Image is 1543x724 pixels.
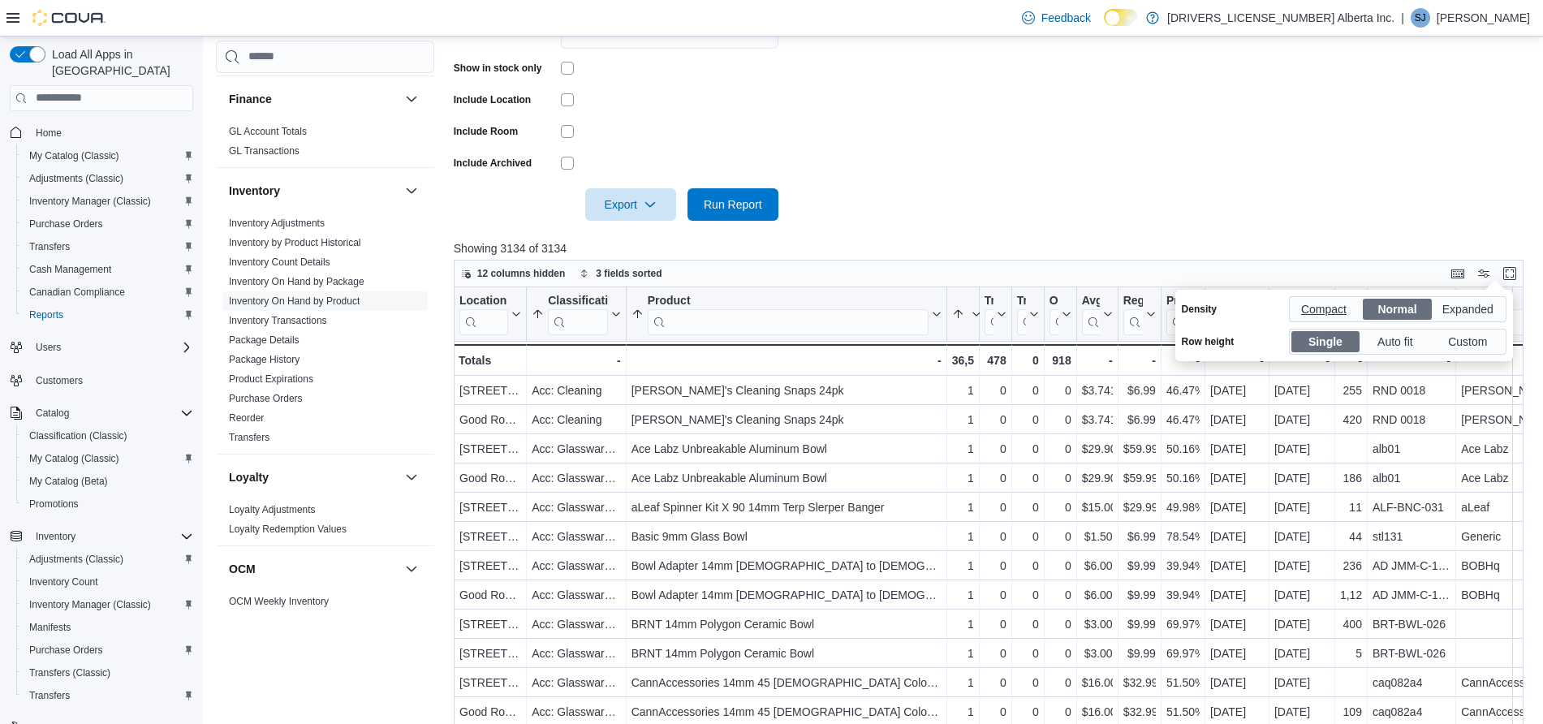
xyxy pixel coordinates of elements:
button: Inventory Count [16,571,200,593]
a: Canadian Compliance [23,282,131,302]
button: Avg Unit Cost In Stock [1081,293,1112,334]
div: - [1373,351,1450,370]
div: RND 0018 [1373,381,1450,400]
button: 3 fields sorted [573,264,668,283]
div: - [1210,351,1264,370]
span: Transfers [229,431,269,444]
div: $3.7416 [1081,381,1112,400]
div: [DATE] [1210,381,1264,400]
div: Totals [459,351,521,370]
button: Inventory Manager (Classic) [16,593,200,616]
span: Purchase Orders [23,640,193,660]
span: Inventory [36,530,75,543]
div: Good Roots - Sherwood [459,468,521,488]
span: Inventory Manager (Classic) [29,195,151,208]
button: Location [459,293,521,334]
span: Customers [36,374,83,387]
span: Inventory Count [29,575,98,588]
a: My Catalog (Classic) [23,146,126,166]
span: Package Details [229,334,300,347]
button: Product [631,293,941,334]
a: Purchase Orders [229,393,303,404]
span: Customers [29,370,193,390]
a: Adjustments (Classic) [23,549,130,569]
button: 12 columns hidden [455,264,572,283]
span: GL Transactions [229,144,300,157]
div: Location [459,293,508,308]
div: [DATE] [1274,498,1330,517]
span: Promotions [29,498,79,511]
button: Purchase Orders [16,639,200,662]
button: Keyboard shortcuts [1448,264,1468,283]
div: [PERSON_NAME]'s Cleaning Snaps 24pk [631,410,941,429]
div: 0 [984,410,1006,429]
a: Classification (Classic) [23,426,134,446]
div: 0 [1016,468,1038,488]
label: Density [1182,303,1217,316]
div: [PERSON_NAME]'s Cleaning Snaps 24pk [631,381,941,400]
div: $29.90 [1081,439,1112,459]
span: Inventory by Product Historical [229,236,361,249]
button: Transfers [16,684,200,707]
div: Transfer Out Qty [1016,293,1025,334]
span: Normal [1377,297,1416,321]
button: Inventory Manager (Classic) [16,190,200,213]
label: Include Location [454,93,531,106]
a: Transfers [229,432,269,443]
div: - [1274,351,1330,370]
p: [PERSON_NAME] [1437,8,1530,28]
span: Home [29,123,193,143]
span: Inventory Manager (Classic) [29,598,151,611]
span: Inventory Count Details [229,256,330,269]
span: My Catalog (Classic) [29,149,119,162]
button: Customers [3,368,200,392]
span: 12 columns hidden [477,267,566,280]
button: Adjustments (Classic) [16,548,200,571]
div: On Order Qty [1049,293,1058,308]
label: Show in stock only [454,62,542,75]
div: Avg Unit Cost In Stock [1081,293,1099,308]
button: Inventory [29,527,82,546]
div: Transfer In Qty [984,293,993,308]
div: $6.99 [1123,410,1155,429]
div: 255 [1340,381,1362,400]
div: $29.90 [1081,468,1112,488]
a: OCM Weekly Inventory [229,596,329,607]
div: 0 [1016,439,1038,459]
button: Finance [402,89,421,109]
button: Enter fullscreen [1500,264,1519,283]
button: Transfers [16,235,200,258]
div: $6.99 [1123,381,1155,400]
button: Transfers (Classic) [16,662,200,684]
div: 186 [1340,468,1362,488]
div: 0 [1049,410,1071,429]
div: Acc: Glassware Accessories [532,439,620,459]
div: RND 0018 [1373,410,1450,429]
span: Inventory Manager (Classic) [23,192,193,211]
a: Transfers (Classic) [23,663,117,683]
div: [DATE] [1210,498,1264,517]
span: Transfers [23,237,193,256]
button: OCM [402,559,421,579]
div: Classification [548,293,607,308]
span: My Catalog (Classic) [29,452,119,465]
label: Include Room [454,125,518,138]
span: Reorder [229,412,264,424]
button: Canadian Compliance [16,281,200,304]
button: Catalog [3,402,200,424]
p: Showing 3134 of 3134 [454,240,1535,256]
div: Product [647,293,928,308]
div: - [1340,351,1362,370]
div: Acc: Cleaning [532,381,620,400]
a: Inventory by Product Historical [229,237,361,248]
button: Loyalty [402,468,421,487]
span: Transfers (Classic) [29,666,110,679]
span: Single [1308,330,1343,354]
div: [DATE] [1274,439,1330,459]
div: alb01 [1373,468,1450,488]
a: Inventory Transactions [229,315,327,326]
button: My Catalog (Beta) [16,470,200,493]
div: Finance [216,122,434,167]
input: Dark Mode [1104,9,1138,26]
span: My Catalog (Classic) [23,146,193,166]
